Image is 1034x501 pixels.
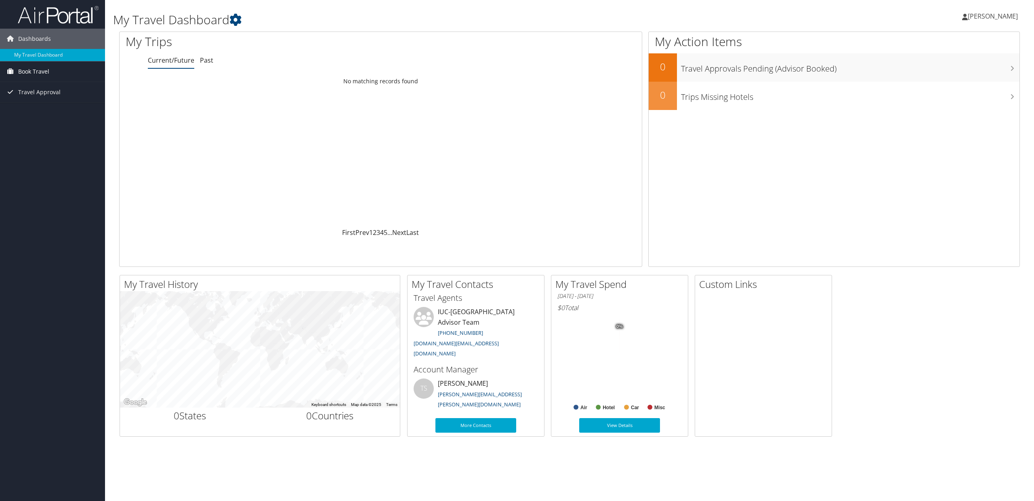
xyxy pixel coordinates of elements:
a: Last [406,228,419,237]
img: Google [122,397,149,408]
text: Misc [654,405,665,410]
h6: Total [557,303,682,312]
a: [PERSON_NAME] [962,4,1026,28]
h2: 0 [649,88,677,102]
h2: Countries [266,409,394,423]
h3: Travel Agents [414,292,538,304]
h1: My Action Items [649,33,1019,50]
span: Map data ©2025 [351,402,381,407]
div: TS [414,378,434,399]
a: Terms (opens in new tab) [386,402,397,407]
span: Dashboards [18,29,51,49]
h2: Custom Links [699,277,832,291]
a: 5 [384,228,387,237]
span: [PERSON_NAME] [968,12,1018,21]
h1: My Travel Dashboard [113,11,722,28]
span: Travel Approval [18,82,61,102]
tspan: 0% [616,324,623,329]
a: 0Trips Missing Hotels [649,82,1019,110]
span: 0 [174,409,179,422]
a: Current/Future [148,56,194,65]
h2: My Travel Spend [555,277,688,291]
span: … [387,228,392,237]
h6: [DATE] - [DATE] [557,292,682,300]
a: First [342,228,355,237]
h3: Travel Approvals Pending (Advisor Booked) [681,59,1019,74]
li: [PERSON_NAME] [410,378,542,412]
a: More Contacts [435,418,516,433]
h1: My Trips [126,33,418,50]
a: [PHONE_NUMBER] [438,329,483,336]
h3: Trips Missing Hotels [681,87,1019,103]
span: 0 [306,409,312,422]
td: No matching records found [120,74,642,89]
a: Next [392,228,406,237]
a: Prev [355,228,369,237]
text: Hotel [603,405,615,410]
span: Book Travel [18,61,49,82]
a: [PERSON_NAME][EMAIL_ADDRESS][PERSON_NAME][DOMAIN_NAME] [438,391,522,408]
a: 0Travel Approvals Pending (Advisor Booked) [649,53,1019,82]
a: 4 [380,228,384,237]
a: [DOMAIN_NAME][EMAIL_ADDRESS][DOMAIN_NAME] [414,340,499,357]
h2: States [126,409,254,423]
button: Keyboard shortcuts [311,402,346,408]
h2: 0 [649,60,677,74]
text: Air [580,405,587,410]
h3: Account Manager [414,364,538,375]
a: 2 [373,228,376,237]
a: View Details [579,418,660,433]
img: airportal-logo.png [18,5,99,24]
a: 3 [376,228,380,237]
h2: My Travel Contacts [412,277,544,291]
li: IUC-[GEOGRAPHIC_DATA] Advisor Team [410,307,542,361]
a: Past [200,56,213,65]
text: Car [631,405,639,410]
a: 1 [369,228,373,237]
span: $0 [557,303,565,312]
a: Open this area in Google Maps (opens a new window) [122,397,149,408]
h2: My Travel History [124,277,400,291]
